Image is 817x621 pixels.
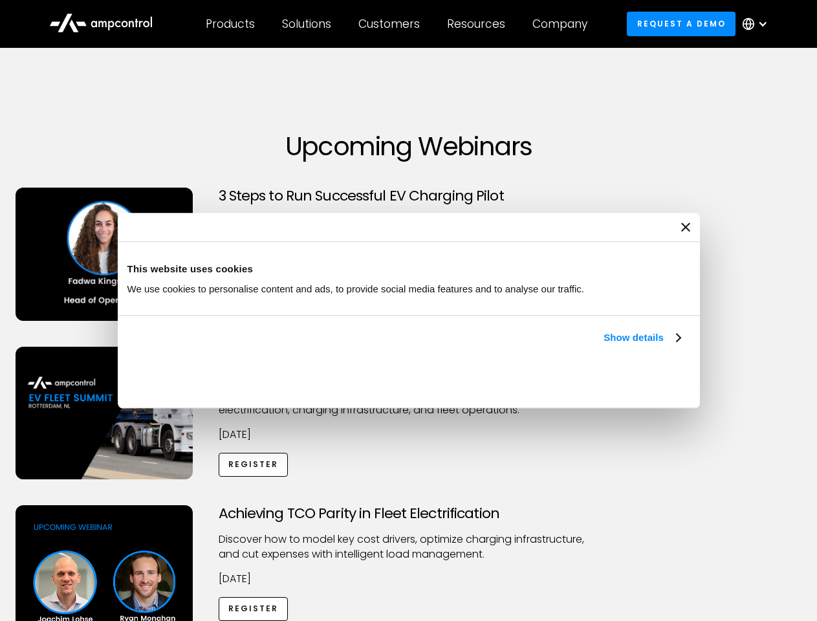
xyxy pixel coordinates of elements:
[532,17,587,31] div: Company
[206,17,255,31] div: Products
[604,330,680,345] a: Show details
[499,360,685,398] button: Okay
[219,572,599,586] p: [DATE]
[219,453,289,477] a: Register
[219,188,599,204] h3: 3 Steps to Run Successful EV Charging Pilot
[358,17,420,31] div: Customers
[127,261,690,277] div: This website uses cookies
[282,17,331,31] div: Solutions
[127,283,585,294] span: We use cookies to personalise content and ads, to provide social media features and to analyse ou...
[16,131,802,162] h1: Upcoming Webinars
[447,17,505,31] div: Resources
[219,597,289,621] a: Register
[219,532,599,561] p: Discover how to model key cost drivers, optimize charging infrastructure, and cut expenses with i...
[681,223,690,232] button: Close banner
[627,12,735,36] a: Request a demo
[219,428,599,442] p: [DATE]
[219,505,599,522] h3: Achieving TCO Parity in Fleet Electrification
